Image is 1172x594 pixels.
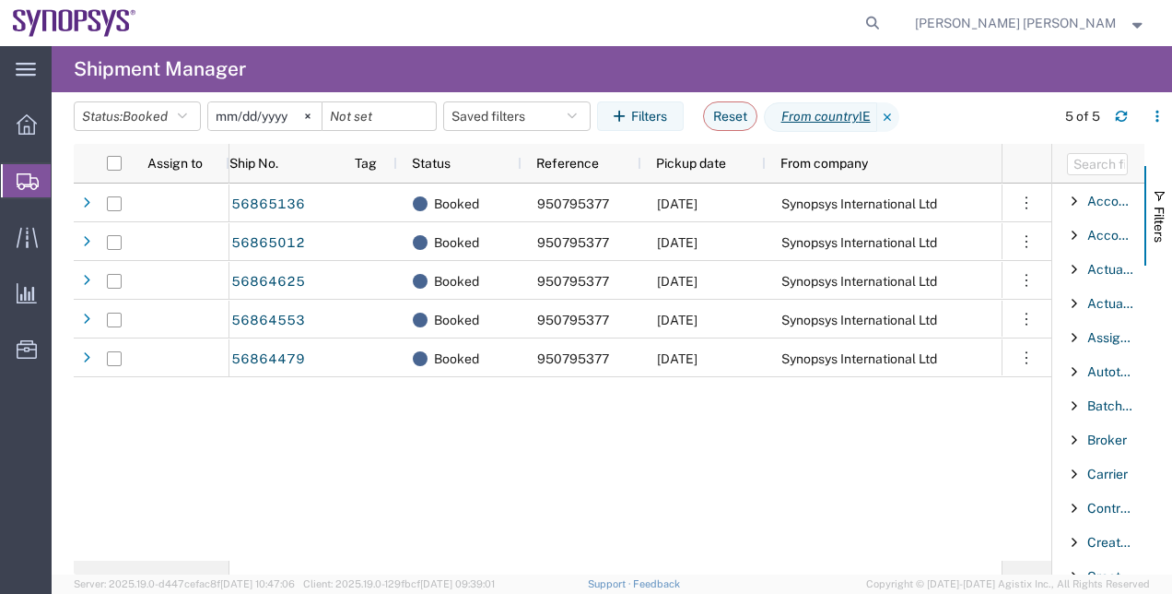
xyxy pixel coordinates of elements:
[781,274,937,289] span: Synopsys International Ltd
[1087,262,1133,277] span: Actual delivery date
[420,578,495,589] span: [DATE] 09:39:01
[781,351,937,366] span: Synopsys International Ltd
[74,101,201,131] button: Status:Booked
[537,196,609,211] span: 950795377
[434,301,479,339] span: Booked
[657,313,697,327] span: 09/19/2025
[1087,296,1133,311] span: Actual ship date
[1087,194,1133,208] span: Account
[866,576,1150,592] span: Copyright © [DATE]-[DATE] Agistix Inc., All Rights Reserved
[74,46,246,92] h4: Shipment Manager
[1087,228,1133,243] span: Account carrier identifier
[914,12,1146,34] button: [PERSON_NAME] [PERSON_NAME]
[1087,364,1133,379] span: Autotender progress
[1087,330,1133,345] span: Assign to
[657,235,697,250] span: 09/19/2025
[656,156,726,171] span: Pickup date
[537,274,609,289] span: 950795377
[1065,107,1100,126] div: 5 of 5
[536,156,599,171] span: Reference
[1087,501,1133,516] span: Contract rate
[322,102,436,130] input: Not set
[1052,184,1144,575] div: Filter List 66 Filters
[537,313,609,327] span: 950795377
[1067,153,1128,175] input: Filter Columns Input
[657,351,697,366] span: 09/19/2025
[230,306,306,336] a: 56864553
[1087,398,1133,413] span: Batch ID
[147,156,203,171] span: Assign to
[657,274,697,289] span: 09/19/2025
[355,156,377,171] span: Tag
[781,107,859,126] i: From country
[123,109,168,124] span: Booked
[633,578,680,589] a: Feedback
[781,196,937,211] span: Synopsys International Ltd
[13,9,136,37] img: logo
[229,156,278,171] span: Ship No.
[537,235,609,250] span: 950795377
[915,13,1117,33] span: Marilia de Melo Fernandes
[303,578,495,589] span: Client: 2025.19.0-129fbcf
[537,351,609,366] span: 950795377
[1087,535,1133,550] span: Create date
[74,578,295,589] span: Server: 2025.19.0-d447cefac8f
[220,578,295,589] span: [DATE] 10:47:06
[1152,207,1166,243] span: Filters
[588,578,634,589] a: Support
[1087,433,1127,447] span: Broker
[781,235,937,250] span: Synopsys International Ltd
[434,339,479,378] span: Booked
[781,313,937,327] span: Synopsys International Ltd
[443,101,591,131] button: Saved filters
[230,267,306,297] a: 56864625
[230,190,306,220] a: 56865136
[597,101,684,131] button: Filters
[434,262,479,301] span: Booked
[208,102,322,130] input: Not set
[703,101,757,131] button: Reset
[434,184,479,223] span: Booked
[412,156,451,171] span: Status
[1087,467,1128,481] span: Carrier
[764,102,877,132] span: From country IE
[657,196,697,211] span: 09/19/2025
[1087,569,1133,584] span: Created by
[230,345,306,374] a: 56864479
[434,223,479,262] span: Booked
[780,156,868,171] span: From company
[230,229,306,258] a: 56865012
